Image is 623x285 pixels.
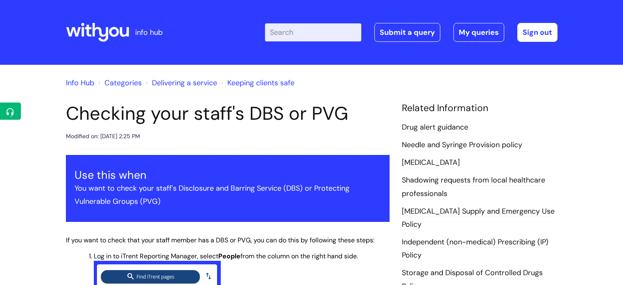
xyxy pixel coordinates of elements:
[374,23,440,42] a: Submit a query
[104,78,142,88] a: Categories
[66,78,94,88] a: Info Hub
[96,76,142,89] li: Solution home
[402,157,460,168] a: [MEDICAL_DATA]
[75,182,381,208] p: You want to check your staff's Disclosure and Barring Service (DBS) or Protecting Vulnerable Grou...
[402,237,548,261] a: Independent (non-medical) Prescribing (IP) Policy
[144,76,217,89] li: Delivering a service
[265,23,557,42] div: | -
[402,103,557,114] h4: Related Information
[66,103,390,125] h1: Checking your staff's DBS or PVG
[402,122,468,133] a: Drug alert guidance
[453,23,504,42] a: My queries
[218,252,240,260] strong: People
[75,169,381,182] h3: Use this when
[66,236,374,244] span: If you want to check that your staff member has a DBS or PVG, you can do this by following these ...
[402,140,522,150] a: Needle and Syringe Provision policy
[402,206,555,230] a: [MEDICAL_DATA] Supply and Emergency Use Policy
[227,78,295,88] a: Keeping clients safe
[135,26,163,39] p: info hub
[265,23,361,41] input: Search
[66,131,140,141] div: Modified on: [DATE] 2:25 PM
[219,76,295,89] li: Keeping clients safe
[152,78,217,88] a: Delivering a service
[402,175,545,199] a: Shadowing requests from local healthcare professionals
[517,23,557,42] a: Sign out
